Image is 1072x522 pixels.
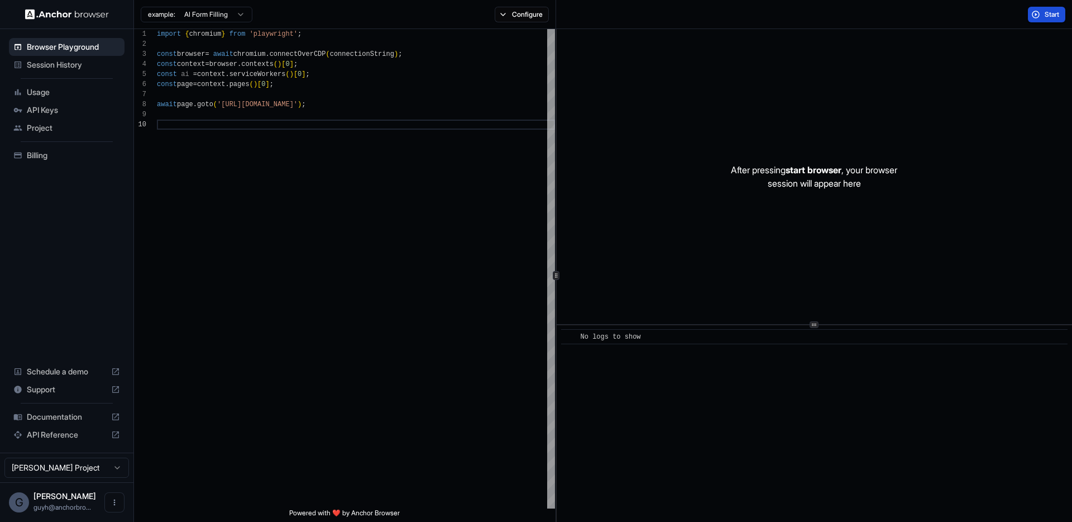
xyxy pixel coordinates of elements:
[185,30,189,38] span: {
[265,50,269,58] span: .
[189,30,222,38] span: chromium
[786,164,841,175] span: start browser
[33,503,91,511] span: guyh@anchorbrowser.io
[301,70,305,78] span: ]
[290,60,294,68] span: ]
[157,30,181,38] span: import
[285,60,289,68] span: 0
[27,366,107,377] span: Schedule a demo
[9,492,29,512] div: G
[229,70,286,78] span: serviceWorkers
[134,79,146,89] div: 6
[9,146,125,164] div: Billing
[567,331,572,343] span: ​
[27,105,120,116] span: API Keys
[9,119,125,137] div: Project
[134,29,146,39] div: 1
[148,10,175,19] span: example:
[213,50,233,58] span: await
[134,120,146,130] div: 10
[9,381,125,398] div: Support
[495,7,549,22] button: Configure
[306,70,310,78] span: ;
[1028,7,1065,22] button: Start
[177,101,193,108] span: page
[250,80,253,88] span: (
[9,83,125,101] div: Usage
[181,70,189,78] span: ai
[237,60,241,68] span: .
[253,80,257,88] span: )
[197,101,213,108] span: goto
[27,384,107,395] span: Support
[9,363,125,381] div: Schedule a demo
[394,50,398,58] span: )
[294,60,298,68] span: ;
[294,70,298,78] span: [
[298,30,301,38] span: ;
[157,101,177,108] span: await
[27,122,120,134] span: Project
[33,491,96,501] span: Guy Hayou
[177,50,205,58] span: browser
[261,80,265,88] span: 0
[157,80,177,88] span: const
[104,492,125,512] button: Open menu
[134,49,146,59] div: 3
[274,60,277,68] span: (
[134,69,146,79] div: 5
[157,60,177,68] span: const
[285,70,289,78] span: (
[281,60,285,68] span: [
[290,70,294,78] span: )
[581,333,641,341] span: No logs to show
[197,70,225,78] span: context
[301,101,305,108] span: ;
[326,50,330,58] span: (
[177,60,205,68] span: context
[330,50,394,58] span: connectionString
[27,150,120,161] span: Billing
[9,426,125,444] div: API Reference
[265,80,269,88] span: ]
[134,110,146,120] div: 9
[221,30,225,38] span: }
[213,101,217,108] span: (
[731,163,897,190] p: After pressing , your browser session will appear here
[229,80,250,88] span: pages
[157,50,177,58] span: const
[9,56,125,74] div: Session History
[157,70,177,78] span: const
[225,80,229,88] span: .
[205,50,209,58] span: =
[25,9,109,20] img: Anchor Logo
[250,30,298,38] span: 'playwright'
[197,80,225,88] span: context
[270,80,274,88] span: ;
[229,30,246,38] span: from
[27,429,107,440] span: API Reference
[277,60,281,68] span: )
[298,101,301,108] span: )
[193,80,197,88] span: =
[134,39,146,49] div: 2
[1045,10,1060,19] span: Start
[270,50,326,58] span: connectOverCDP
[398,50,402,58] span: ;
[27,59,120,70] span: Session History
[27,41,120,53] span: Browser Playground
[27,411,107,423] span: Documentation
[225,70,229,78] span: .
[177,80,193,88] span: page
[134,89,146,99] div: 7
[193,101,197,108] span: .
[209,60,237,68] span: browser
[9,408,125,426] div: Documentation
[241,60,274,68] span: contexts
[193,70,197,78] span: =
[27,87,120,98] span: Usage
[134,99,146,110] div: 8
[205,60,209,68] span: =
[217,101,298,108] span: '[URL][DOMAIN_NAME]'
[298,70,301,78] span: 0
